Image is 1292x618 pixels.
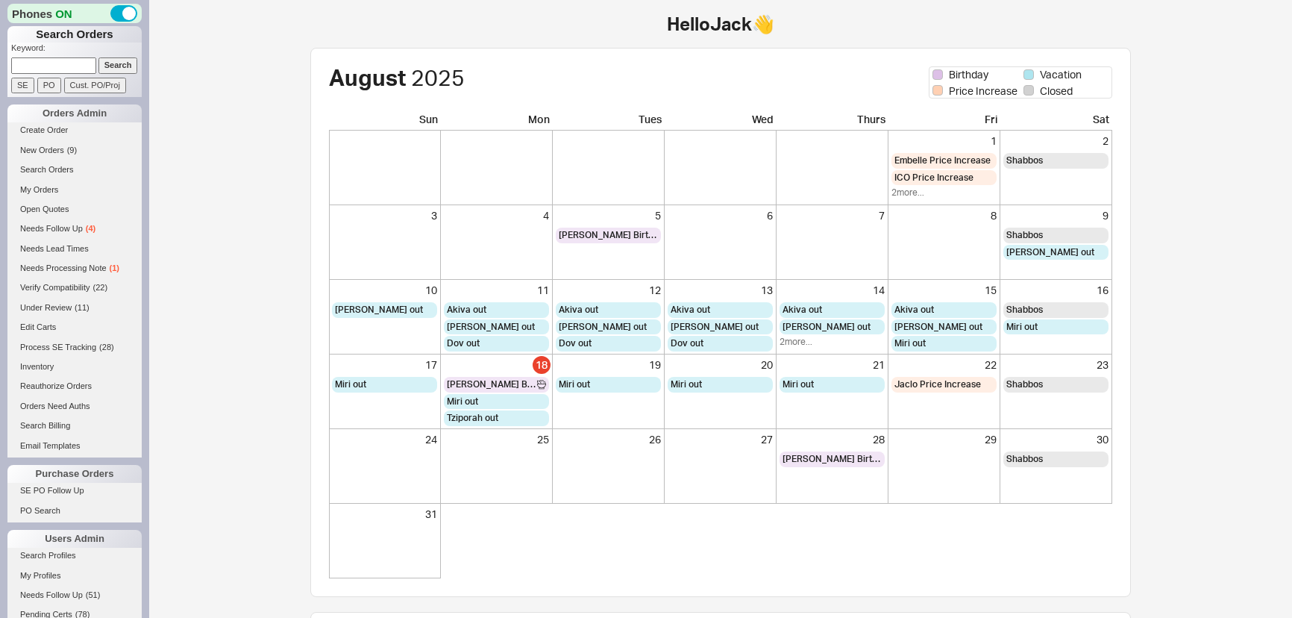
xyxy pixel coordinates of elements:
[1003,283,1108,298] div: 16
[1003,432,1108,447] div: 30
[556,208,661,223] div: 5
[1003,208,1108,223] div: 9
[894,172,973,184] span: ICO Price Increase
[7,503,142,519] a: PO Search
[55,6,72,22] span: ON
[780,283,885,298] div: 14
[891,432,997,447] div: 29
[894,304,934,316] span: Akiva out
[559,337,592,350] span: Dov out
[7,104,142,122] div: Orders Admin
[780,336,885,349] div: 2 more...
[444,283,549,298] div: 11
[7,548,142,564] a: Search Profiles
[7,202,142,217] a: Open Quotes
[7,465,142,483] div: Purchase Orders
[556,432,661,447] div: 26
[335,304,423,316] span: [PERSON_NAME] out
[780,208,885,223] div: 7
[98,57,138,73] input: Search
[7,359,142,375] a: Inventory
[777,112,888,131] div: Thurs
[891,208,997,223] div: 8
[20,224,83,233] span: Needs Follow Up
[1006,453,1043,466] span: Shabbos
[559,321,647,334] span: [PERSON_NAME] out
[447,378,537,391] span: [PERSON_NAME] Birthday
[7,241,142,257] a: Needs Lead Times
[7,260,142,276] a: Needs Processing Note(1)
[20,303,72,312] span: Under Review
[671,304,710,316] span: Akiva out
[891,283,997,298] div: 15
[1006,246,1094,259] span: [PERSON_NAME] out
[86,224,95,233] span: ( 4 )
[332,208,437,223] div: 3
[20,146,64,154] span: New Orders
[7,122,142,138] a: Create Order
[332,283,437,298] div: 10
[556,283,661,298] div: 12
[553,112,665,131] div: Tues
[7,182,142,198] a: My Orders
[20,263,107,272] span: Needs Processing Note
[7,438,142,454] a: Email Templates
[1040,67,1082,82] span: Vacation
[671,378,702,391] span: Miri out
[894,337,926,350] span: Miri out
[891,134,997,149] div: 1
[7,143,142,158] a: New Orders(9)
[444,208,549,223] div: 4
[780,432,885,447] div: 28
[1040,84,1073,99] span: Closed
[332,507,437,522] div: 31
[949,67,988,82] span: Birthday
[332,358,437,372] div: 17
[332,432,437,447] div: 24
[64,78,126,93] input: Cust. PO/Proj
[668,283,773,298] div: 13
[329,63,406,91] span: August
[7,280,142,296] a: Verify Compatibility(22)
[1006,229,1043,242] span: Shabbos
[20,283,90,292] span: Verify Compatibility
[447,321,535,334] span: [PERSON_NAME] out
[444,432,549,447] div: 25
[441,112,553,131] div: Mon
[7,568,142,584] a: My Profiles
[7,221,142,237] a: Needs Follow Up(4)
[7,587,142,603] a: Needs Follow Up(51)
[99,343,114,352] span: ( 28 )
[891,358,997,372] div: 22
[1006,154,1043,167] span: Shabbos
[559,229,658,242] span: [PERSON_NAME] Birthday
[668,208,773,223] div: 6
[894,378,981,391] span: Jaclo Price Increase
[335,378,366,391] span: Miri out
[783,321,871,334] span: [PERSON_NAME] out
[11,78,34,93] input: SE
[93,283,108,292] span: ( 22 )
[668,432,773,447] div: 27
[7,162,142,178] a: Search Orders
[20,343,96,352] span: Process SE Tracking
[780,358,885,372] div: 21
[949,84,1017,99] span: Price Increase
[783,304,822,316] span: Akiva out
[447,337,480,350] span: Dov out
[7,340,142,355] a: Process SE Tracking(28)
[67,146,77,154] span: ( 9 )
[447,304,486,316] span: Akiva out
[888,112,1000,131] div: Fri
[7,399,142,414] a: Orders Need Auths
[329,112,441,131] div: Sun
[1003,134,1108,149] div: 2
[783,453,882,466] span: [PERSON_NAME] Birthday
[671,337,703,350] span: Dov out
[7,378,142,394] a: Reauthorize Orders
[559,378,590,391] span: Miri out
[110,263,119,272] span: ( 1 )
[1003,358,1108,372] div: 23
[7,530,142,548] div: Users Admin
[1000,112,1112,131] div: Sat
